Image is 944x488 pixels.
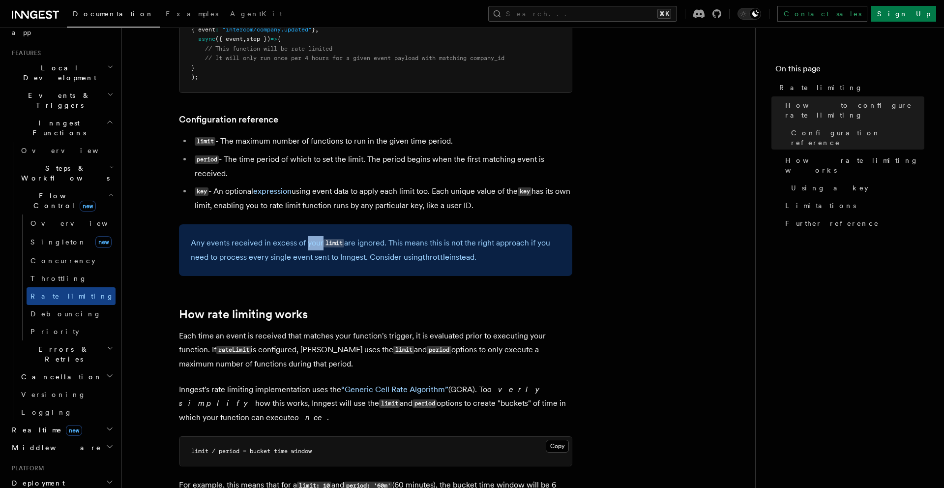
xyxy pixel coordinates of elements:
[191,236,560,264] p: Any events received in excess of your are ignored. This means this is not the right approach if y...
[8,59,116,87] button: Local Development
[179,307,308,321] a: How rate limiting works
[785,201,856,211] span: Limitations
[781,96,924,124] a: How to configure rate limiting
[21,391,86,398] span: Versioning
[8,114,116,142] button: Inngest Functions
[8,425,82,435] span: Realtime
[315,26,319,33] span: ,
[8,439,116,457] button: Middleware
[30,274,87,282] span: Throttling
[17,372,102,382] span: Cancellation
[27,323,116,340] a: Priority
[215,35,243,42] span: ({ event
[179,113,278,126] a: Configuration reference
[17,340,116,368] button: Errors & Retries
[791,128,924,148] span: Configuration reference
[341,385,448,394] a: “Generic Cell Rate Algorithm”
[198,35,215,42] span: async
[17,344,107,364] span: Errors & Retries
[27,287,116,305] a: Rate limiting
[787,124,924,152] a: Configuration reference
[8,87,116,114] button: Events & Triggers
[785,218,879,228] span: Further reference
[17,403,116,421] a: Logging
[413,399,437,408] code: period
[779,83,863,92] span: Rate limiting
[246,35,270,42] span: step })
[73,10,154,18] span: Documentation
[312,26,315,33] span: }
[791,183,868,193] span: Using a key
[27,252,116,270] a: Concurrency
[230,10,282,18] span: AgentKit
[27,214,116,232] a: Overview
[657,9,671,19] kbd: ⌘K
[781,214,924,232] a: Further reference
[191,74,198,81] span: );
[179,329,572,371] p: Each time an event is received that matches your function's trigger, it is evaluated prior to exe...
[216,346,251,354] code: rateLimit
[781,152,924,179] a: How rate limiting works
[191,26,215,33] span: { event
[17,159,116,187] button: Steps & Workflows
[775,63,924,79] h4: On this page
[8,118,106,138] span: Inngest Functions
[17,191,108,211] span: Flow Control
[30,219,132,227] span: Overview
[8,478,65,488] span: Deployment
[422,252,449,262] a: throttle
[777,6,867,22] a: Contact sales
[775,79,924,96] a: Rate limiting
[30,257,95,265] span: Concurrency
[8,91,107,110] span: Events & Triggers
[785,100,924,120] span: How to configure rate limiting
[785,155,924,175] span: How rate limiting works
[379,399,400,408] code: limit
[192,152,572,181] li: - The time period of which to set the limit. The period begins when the first matching event is r...
[205,45,332,52] span: // This function will be rate limited
[30,328,79,335] span: Priority
[17,214,116,340] div: Flow Controlnew
[8,14,116,41] a: Setting up your app
[179,383,572,425] p: Inngest's rate limiting implementation uses the (GCRA). To how this works, Inngest will use the a...
[195,155,219,164] code: period
[324,239,344,247] code: limit
[222,26,312,33] span: "intercom/company.updated"
[95,236,112,248] span: new
[393,346,414,354] code: limit
[295,413,327,422] em: once
[191,448,312,455] code: limit / period = bucket time window
[243,35,246,42] span: ,
[277,35,281,42] span: {
[737,8,761,20] button: Toggle dark mode
[27,270,116,287] a: Throttling
[30,310,101,318] span: Debouncing
[17,142,116,159] a: Overview
[546,440,569,453] button: Copy
[215,26,219,33] span: :
[8,443,101,453] span: Middleware
[195,137,215,146] code: limit
[160,3,224,27] a: Examples
[195,187,208,196] code: key
[17,386,116,403] a: Versioning
[270,35,277,42] span: =>
[66,425,82,436] span: new
[27,232,116,252] a: Singletonnew
[871,6,936,22] a: Sign Up
[8,63,107,83] span: Local Development
[191,64,195,71] span: }
[192,134,572,149] li: - The maximum number of functions to run in the given time period.
[192,184,572,213] li: - An optional using event data to apply each limit too. Each unique value of the has its own limi...
[17,368,116,386] button: Cancellation
[8,49,41,57] span: Features
[21,147,122,154] span: Overview
[8,421,116,439] button: Realtimenew
[17,187,116,214] button: Flow Controlnew
[179,385,547,408] em: overly simplify
[787,179,924,197] a: Using a key
[253,186,292,196] a: expression
[80,201,96,212] span: new
[518,187,531,196] code: key
[30,292,114,300] span: Rate limiting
